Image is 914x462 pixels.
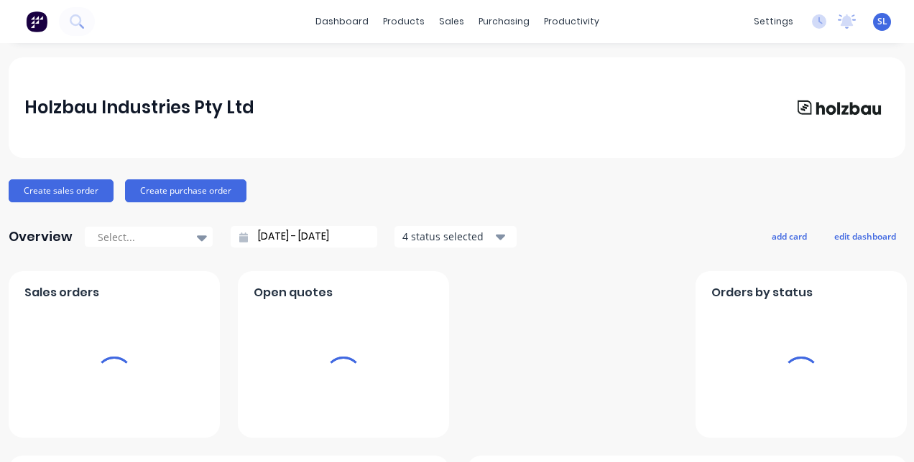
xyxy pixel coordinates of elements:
[537,11,606,32] div: productivity
[26,11,47,32] img: Factory
[432,11,471,32] div: sales
[471,11,537,32] div: purchasing
[9,222,73,251] div: Overview
[24,284,99,301] span: Sales orders
[747,11,800,32] div: settings
[394,226,517,247] button: 4 status selected
[877,15,887,28] span: SL
[789,93,890,123] img: Holzbau Industries Pty Ltd
[762,227,816,245] button: add card
[9,179,114,202] button: Create sales order
[254,284,333,301] span: Open quotes
[24,93,254,122] div: Holzbau Industries Pty Ltd
[825,227,905,245] button: edit dashboard
[376,11,432,32] div: products
[125,179,246,202] button: Create purchase order
[711,284,813,301] span: Orders by status
[308,11,376,32] a: dashboard
[402,229,493,244] div: 4 status selected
